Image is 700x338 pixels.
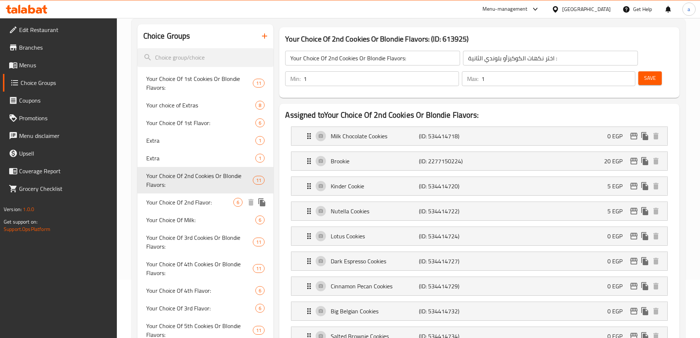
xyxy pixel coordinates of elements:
li: Expand [285,274,674,299]
li: Expand [285,249,674,274]
div: Choices [255,286,265,295]
span: Your Choice Of 1st Flavor: [146,118,256,127]
div: Expand [291,152,667,170]
span: Menus [19,61,111,70]
span: Grocery Checklist [19,184,111,193]
button: edit [628,181,639,192]
span: 6 [256,217,264,224]
div: [GEOGRAPHIC_DATA] [562,5,611,13]
p: 5 EGP [607,207,628,216]
div: Expand [291,227,667,245]
div: Expand [291,177,667,195]
a: Promotions [3,109,117,127]
span: Choice Groups [21,78,111,87]
p: Max: [467,74,478,83]
span: Edit Restaurant [19,25,111,34]
span: Your Choice Of Milk: [146,216,256,224]
button: Save [638,71,662,85]
p: (ID: 534414718) [419,132,478,140]
span: Your Choice Of 2nd Flavor: [146,198,234,207]
div: Your choice of Extras8 [137,96,274,114]
span: 11 [253,239,264,246]
p: (ID: 534414727) [419,257,478,266]
div: Your Choice Of 3rd Cookies Or Blondie Flavors:11 [137,229,274,255]
span: Extra [146,136,256,145]
span: Your Choice Of 3rd Flavor: [146,304,256,313]
span: Your choice of Extras [146,101,256,110]
span: Menu disclaimer [19,131,111,140]
p: 5 EGP [607,182,628,191]
p: Cinnamon Pecan Cookies [331,282,419,291]
a: Choice Groups [3,74,117,92]
div: Expand [291,302,667,320]
a: Menus [3,56,117,74]
span: Extra [146,154,256,163]
button: delete [245,197,256,208]
div: Extra1 [137,149,274,167]
span: 8 [256,102,264,109]
button: duplicate [639,306,650,317]
div: Choices [255,304,265,313]
button: edit [628,256,639,267]
div: Extra1 [137,132,274,149]
span: Save [644,74,656,83]
p: Nutella Cookies [331,207,419,216]
div: Expand [291,277,667,295]
p: 0 EGP [607,232,628,241]
div: Your Choice Of 1st Cookies Or Blondie Flavors:11 [137,70,274,96]
span: Upsell [19,149,111,158]
span: 6 [256,120,264,127]
div: Your Choice Of 1st Flavor:6 [137,114,274,132]
span: Branches [19,43,111,52]
p: (ID: 534414722) [419,207,478,216]
button: delete [650,281,661,292]
a: Support.OpsPlatform [4,224,50,234]
p: 0 EGP [607,257,628,266]
span: 1 [256,155,264,162]
a: Menu disclaimer [3,127,117,145]
div: Your Choice Of Milk:6 [137,211,274,229]
li: Expand [285,149,674,174]
span: 11 [253,80,264,87]
p: (ID: 534414720) [419,182,478,191]
input: search [137,48,274,67]
p: Lotus Cookies [331,232,419,241]
button: edit [628,306,639,317]
li: Expand [285,174,674,199]
div: Choices [255,101,265,110]
button: edit [628,231,639,242]
button: delete [650,306,661,317]
span: Your Choice Of 3rd Cookies Or Blondie Flavors: [146,233,253,251]
button: delete [650,131,661,142]
li: Expand [285,199,674,224]
div: Your Choice Of 2nd Cookies Or Blondie Flavors:11 [137,167,274,193]
a: Upsell [3,145,117,162]
span: Coverage Report [19,167,111,175]
button: duplicate [256,197,268,208]
a: Coupons [3,92,117,109]
button: duplicate [639,231,650,242]
p: Kinder Cookie [331,182,419,191]
button: edit [628,156,639,167]
span: Coupons [19,96,111,105]
p: 0 EGP [607,282,628,291]
li: Expand [285,124,674,149]
p: Big Belgian Cookies [331,307,419,316]
p: Min: [290,74,301,83]
button: duplicate [639,206,650,217]
span: 6 [234,199,242,206]
button: delete [650,231,661,242]
span: Your Choice Of 1st Cookies Or Blondie Flavors: [146,74,253,92]
div: Choices [253,264,265,273]
p: 0 EGP [607,132,628,140]
span: Get support on: [4,217,37,227]
h2: Assigned to Your Choice Of 2nd Cookies Or Blondie Flavors: [285,110,674,121]
span: 6 [256,305,264,312]
h2: Choice Groups [143,31,190,42]
button: duplicate [639,281,650,292]
button: delete [650,206,661,217]
span: 11 [253,177,264,184]
div: Choices [253,176,265,185]
div: Your Choice Of 3rd Flavor:6 [137,299,274,317]
button: duplicate [639,131,650,142]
